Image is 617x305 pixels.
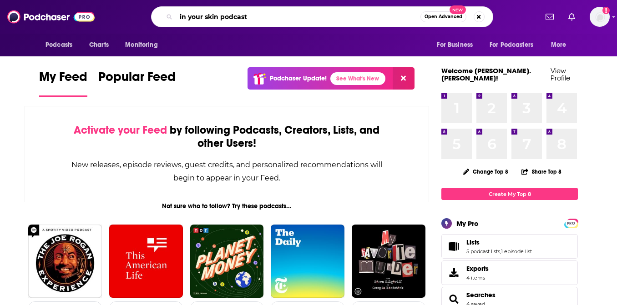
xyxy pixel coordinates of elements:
img: My Favorite Murder with Karen Kilgariff and Georgia Hardstark [352,225,425,298]
a: Lists [466,238,532,246]
button: open menu [430,36,484,54]
span: Open Advanced [425,15,462,19]
a: 1 episode list [501,248,532,255]
img: User Profile [590,7,610,27]
svg: Add a profile image [602,7,610,14]
div: Search podcasts, credits, & more... [151,6,493,27]
button: Open AdvancedNew [420,11,466,22]
div: by following Podcasts, Creators, Lists, and other Users! [71,124,383,150]
span: Monitoring [125,39,157,51]
a: My Feed [39,69,87,97]
img: The Joe Rogan Experience [28,225,102,298]
a: Searches [466,291,496,299]
button: Show profile menu [590,7,610,27]
span: New [450,5,466,14]
span: , [500,248,501,255]
a: 5 podcast lists [466,248,500,255]
span: Exports [466,265,489,273]
span: Podcasts [46,39,72,51]
a: Popular Feed [98,69,176,97]
a: Create My Top 8 [441,188,578,200]
span: For Podcasters [490,39,533,51]
p: Podchaser Update! [270,75,327,82]
button: Share Top 8 [521,163,562,180]
a: Lists [445,240,463,253]
span: My Feed [39,69,87,90]
img: The Daily [271,225,344,298]
div: Not sure who to follow? Try these podcasts... [25,202,429,210]
span: Popular Feed [98,69,176,90]
button: open menu [545,36,578,54]
img: This American Life [109,225,183,298]
div: My Pro [456,219,479,228]
span: Charts [89,39,109,51]
span: More [551,39,566,51]
a: Show notifications dropdown [565,9,579,25]
img: Planet Money [190,225,264,298]
a: See What's New [330,72,385,85]
span: Exports [445,266,463,279]
button: open menu [39,36,84,54]
span: 4 items [466,275,489,281]
span: Logged in as heidi.egloff [590,7,610,27]
div: New releases, episode reviews, guest credits, and personalized recommendations will begin to appe... [71,158,383,185]
input: Search podcasts, credits, & more... [176,10,420,24]
button: open menu [119,36,169,54]
button: Change Top 8 [457,166,514,177]
a: Show notifications dropdown [542,9,557,25]
a: View Profile [551,66,570,82]
button: open menu [484,36,546,54]
a: Exports [441,260,578,285]
img: Podchaser - Follow, Share and Rate Podcasts [7,8,95,25]
span: Activate your Feed [74,123,167,137]
a: Charts [83,36,114,54]
a: PRO [566,220,577,226]
span: For Business [437,39,473,51]
span: Lists [466,238,480,246]
span: Lists [441,234,578,259]
a: Welcome [PERSON_NAME].[PERSON_NAME]! [441,66,531,82]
